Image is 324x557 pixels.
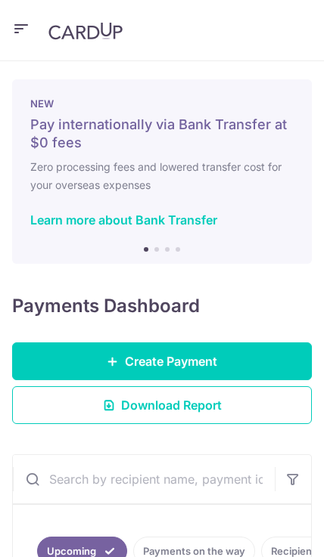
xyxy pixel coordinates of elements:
[12,342,312,380] a: Create Payment
[30,212,217,227] a: Learn more about Bank Transfer
[30,97,294,110] p: NEW
[13,455,275,503] input: Search by recipient name, payment id or reference
[125,352,217,370] span: Create Payment
[30,116,294,152] h5: Pay internationally via Bank Transfer at $0 fees
[121,396,222,414] span: Download Report
[30,158,294,194] h6: Zero processing fees and lowered transfer cost for your overseas expenses
[12,386,312,424] a: Download Report
[12,294,200,318] h4: Payments Dashboard
[48,22,123,40] img: CardUp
